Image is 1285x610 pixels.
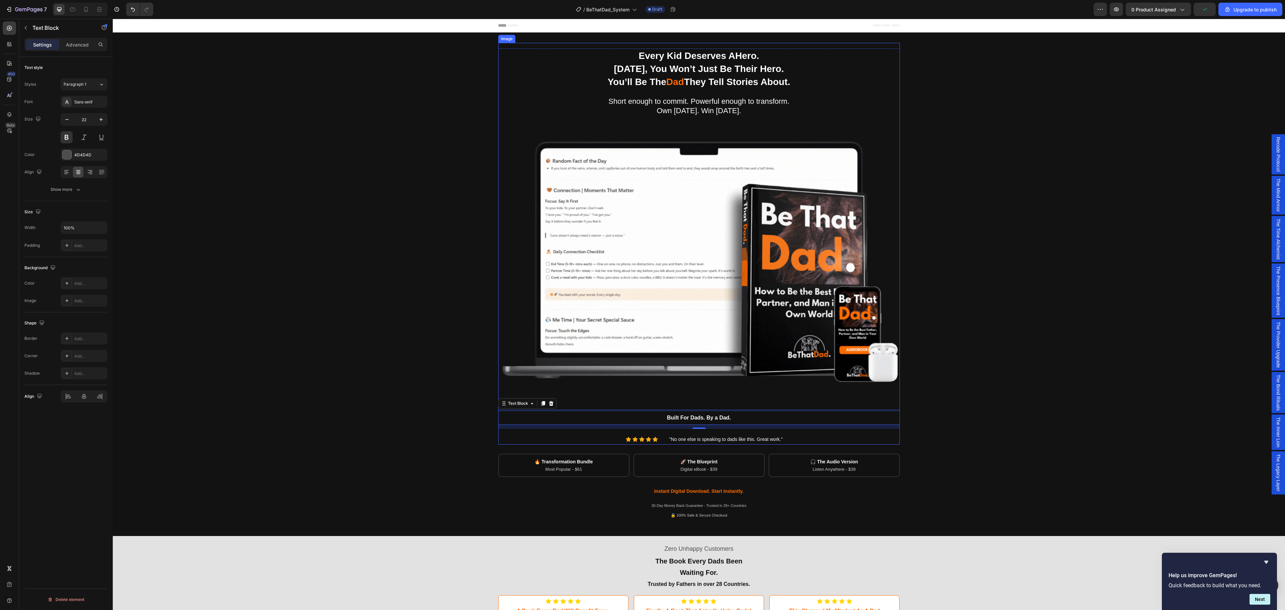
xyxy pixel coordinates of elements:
p: 7 [44,5,47,13]
div: Color [24,152,35,158]
button: Next question [1250,594,1270,605]
div: Color [24,280,35,286]
div: Font [24,99,33,105]
strong: 🔥 Transformation Bundle [422,440,480,446]
iframe: Design area [113,19,1285,610]
p: Quick feedback to build what you need. [1169,582,1270,589]
span: The Mind Armor [1162,160,1169,193]
div: Upgrade to publish [1224,6,1277,13]
h3: a book every dad will benefit from. [389,588,513,597]
div: Size [24,115,42,124]
h3: finally, a book that actually helps dads! [524,588,648,597]
div: 450 [6,71,16,77]
div: Width [24,225,35,231]
div: Add... [74,336,106,342]
input: Auto [61,222,107,234]
div: Delete element [48,596,84,604]
p: Text Block [32,24,89,32]
div: Size [24,208,42,217]
span: Most Popular - $61 [390,448,512,454]
div: Shape [24,319,46,328]
span: 30-Day Money Back Guarantee - Trusted in 28+ Countries [538,485,633,489]
div: 4D4D4D [74,152,106,158]
div: Padding [24,242,40,248]
div: Styles [24,81,36,87]
span: 🔒 [558,494,563,499]
span: Built For Dads. By a Dad. [554,396,618,402]
h2: Help us improve GemPages! [1169,571,1270,580]
img: gempages_554646074824852340-245187b8-ca8a-4018-b19e-7a69aa9a915b.gif [385,24,787,426]
div: Image [387,17,401,23]
div: Background [24,263,57,273]
div: Add... [74,298,106,304]
div: Rich Text Editor. Editing area: main [385,391,787,406]
button: Paragraph 1 [61,78,107,90]
div: Align [24,168,43,177]
button: Hide survey [1262,558,1270,566]
span: Instant Digital Download. Start Instantly. [541,470,631,475]
button: Show more [24,183,107,196]
button: 7 [3,3,50,16]
span: Paragraph 1 [64,81,86,87]
div: Beta [5,123,16,128]
h3: this changed my mindset as a dad [660,588,784,597]
span: Trusted by Fathers in over 28 Countries. [535,562,637,568]
div: Show more [51,186,82,193]
span: The Legacy Layer [1162,435,1169,473]
span: Listen Anywhere - $39 [661,448,782,454]
div: Add... [74,353,106,359]
div: Undo/Redo [126,3,153,16]
p: Zero Unhappy Customers [386,525,786,535]
div: Corner [24,353,38,359]
div: Shadow [24,370,40,376]
span: BeThatDad_System [586,6,629,13]
span: The Time Alchemist [1162,200,1169,241]
span: Waiting For. [567,550,605,557]
div: Image [24,298,36,304]
div: Align [24,392,44,401]
span: 100% Safe & Secure Checkout [564,494,615,499]
div: Add... [74,243,106,249]
span: The Provider Upgrade [1162,303,1169,349]
div: Help us improve GemPages! [1169,558,1270,605]
div: Add... [74,371,106,377]
span: Draft [652,6,662,12]
div: Add... [74,281,106,287]
div: Text style [24,65,43,71]
p: Settings [33,41,52,48]
span: The Bond Rituals [1162,356,1169,392]
span: Recode Protocol [1162,118,1169,153]
span: "No one else is speaking to dads like this. Great work." [556,418,670,423]
div: Border [24,335,37,341]
div: Sans-serif [74,99,106,105]
strong: 🚀 The Blueprint [568,440,605,446]
strong: 🎧 The Audio Version [697,440,745,446]
button: Delete element [24,594,107,605]
button: Upgrade to publish [1218,3,1282,16]
span: The Inner Lion [1162,398,1169,429]
span: The Presence Blueprint [1162,247,1169,296]
p: Advanced [66,41,89,48]
span: The Book Every Dads Been [542,539,629,546]
span: 0 product assigned [1131,6,1176,13]
div: Text Block [394,382,417,388]
span: / [583,6,585,13]
button: 0 product assigned [1126,3,1191,16]
span: Digital eBook - $39 [525,448,647,454]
